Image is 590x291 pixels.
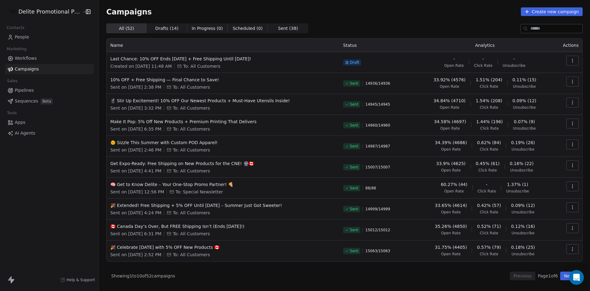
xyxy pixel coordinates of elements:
a: Campaigns [5,64,94,74]
span: Open Rate [441,231,461,236]
span: 0.62% (84) [477,139,501,146]
span: Workflows [15,55,37,62]
img: Delite-logo%20copy.png [9,8,16,15]
span: Open Rate [440,105,459,110]
span: To: All Customers [173,126,210,132]
span: Unsubscribe [510,168,533,173]
span: Click Rate [480,105,498,110]
span: Open Rate [440,126,460,131]
span: Unsubscribe [512,252,534,257]
span: Unsubscribe [513,105,536,110]
span: 0.18% (25) [511,244,535,250]
span: Showing 1 to 10 of 52 campaigns [111,273,175,279]
span: 0.09% (12) [511,202,535,208]
span: 🎉 Celebrate [DATE] with 5% OFF New Products 🇨🇦 [110,244,336,250]
span: 14945 / 14945 [365,102,390,107]
span: Scheduled ( 0 ) [233,25,263,32]
span: Delite Promotional Products [18,8,81,16]
span: Open Rate [440,84,459,89]
span: Sent on [DATE] 6:35 PM [110,126,161,132]
th: Analytics [416,38,554,52]
span: Sent [350,144,358,149]
button: Previous [510,272,535,280]
span: Sent on [DATE] 2:46 PM [110,147,161,153]
span: Unsubscribe [512,210,534,215]
span: To: All Customers [173,231,210,237]
span: Last Chance: 10% OFF Ends [DATE] + Free Shipping Until [DATE]! [110,56,336,62]
span: Open Rate [441,252,461,257]
span: 0.11% (15) [513,77,537,83]
span: Marketing [4,44,29,54]
span: 0.52% (71) [477,223,501,229]
span: Open Rate [444,189,464,194]
span: 1.37% (1) [507,181,528,188]
span: Open Rate [441,168,461,173]
span: 0.57% (79) [477,244,501,250]
span: 14987 / 14987 [365,144,390,149]
span: Pipelines [15,87,34,94]
span: Tools [4,108,19,118]
span: 15007 / 15007 [365,165,390,170]
span: 60.27% (44) [441,181,467,188]
span: - [482,56,484,62]
span: In Progress ( 0 ) [192,25,223,32]
span: Unsubscribe [512,147,534,152]
span: Beta [41,98,53,104]
span: 15063 / 15063 [365,249,390,253]
span: Drafts ( 14 ) [155,25,179,32]
button: Delite Promotional Products [7,6,78,17]
span: Sent [350,228,358,232]
span: Sent on [DATE] 3:32 PM [110,105,161,111]
span: Click Rate [480,126,499,131]
span: Click Rate [474,63,493,68]
a: People [5,32,94,42]
a: Apps [5,117,94,127]
span: 33.92% (4576) [434,77,466,83]
span: Campaigns [15,66,39,72]
span: Sent on [DATE] 12:56 PM [110,189,164,195]
span: 🇨🇦 Canada Day’s Over, But FREE Shipping Isn’t (Ends [DATE]!) [110,223,336,229]
span: Get Expo-Ready: Free Shipping on New Products for the CNE! 🎡🇨🇦 [110,160,336,167]
span: 14999 / 14999 [365,207,390,212]
span: Unsubscribe [513,84,536,89]
span: 0.19% (26) [511,139,535,146]
span: To: All Customers [173,168,210,174]
th: Status [340,38,416,52]
span: Sent [350,165,358,170]
span: Sent on [DATE] 6:31 PM [110,231,161,237]
span: Click Rate [478,168,497,173]
span: 88 / 88 [365,186,376,191]
span: To: All Customers [183,63,220,69]
span: Page 1 of 6 [538,273,558,279]
th: Name [107,38,340,52]
span: To: All Customers [173,252,210,258]
span: 🌞 Sizzle This Summer with Custom POD Apparel! [110,139,336,146]
span: Sent on [DATE] 4:24 PM [110,210,161,216]
span: Unsubscribe [506,189,529,194]
span: Sent ( 38 ) [278,25,298,32]
span: 15012 / 15012 [365,228,390,232]
span: Unsubscribe [512,231,534,236]
a: Help & Support [61,277,95,282]
span: Click Rate [480,252,498,257]
span: Contacts [4,23,27,32]
span: 10% OFF + Free Shipping — Final Chance to Save! [110,77,336,83]
span: 🧠 Get to Know Delite – Your One-Stop Promo Partner! 🍕 [110,181,336,188]
span: To: All Customers [173,147,210,153]
a: Workflows [5,53,94,63]
span: 1.44% (196) [476,119,503,125]
span: 0.45% (61) [476,160,500,167]
span: 34.58% (4697) [434,119,466,125]
span: 1.51% (204) [476,77,502,83]
a: AI Agents [5,128,94,138]
span: 0.09% (12) [513,98,537,104]
span: 🍴 Stir Up Excitement! 10% OFF Our Newest Products + Must-Have Utensils Inside! [110,98,336,104]
span: AI Agents [15,130,35,136]
span: Sent [350,81,358,86]
span: Open Rate [444,63,464,68]
span: 35.26% (4850) [435,223,467,229]
span: Click Rate [480,231,498,236]
span: 0.42% (57) [477,202,501,208]
span: 34.84% (4710) [434,98,466,104]
div: Open Intercom Messenger [569,270,584,285]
